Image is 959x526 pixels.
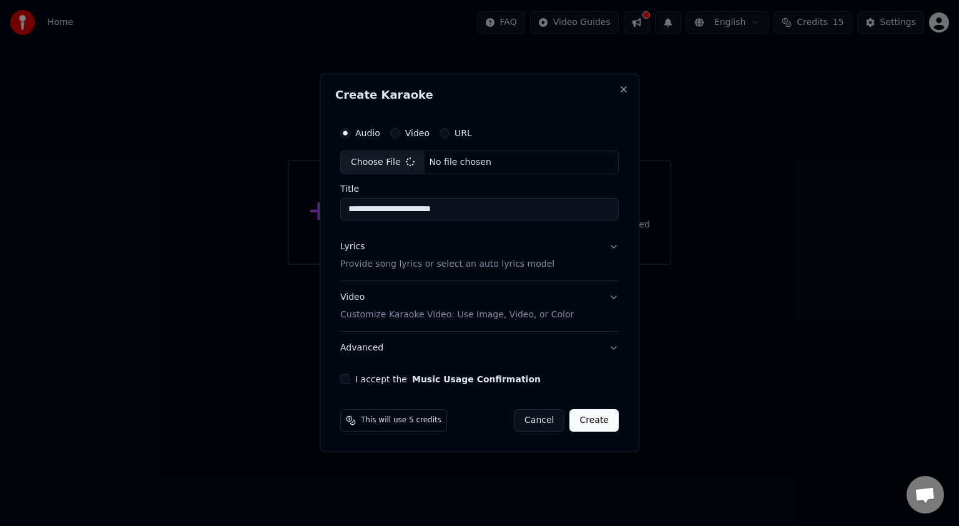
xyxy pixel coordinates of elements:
[340,309,574,321] p: Customize Karaoke Video: Use Image, Video, or Color
[340,231,619,280] button: LyricsProvide song lyrics or select an auto lyrics model
[335,89,624,101] h2: Create Karaoke
[412,375,541,384] button: I accept the
[340,184,619,193] label: Title
[425,156,496,169] div: No file chosen
[405,129,430,137] label: Video
[355,375,541,384] label: I accept the
[340,332,619,364] button: Advanced
[340,258,554,270] p: Provide song lyrics or select an auto lyrics model
[355,129,380,137] label: Audio
[455,129,472,137] label: URL
[341,151,425,174] div: Choose File
[361,415,441,425] span: This will use 5 credits
[340,241,365,253] div: Lyrics
[569,409,619,432] button: Create
[340,281,619,331] button: VideoCustomize Karaoke Video: Use Image, Video, or Color
[514,409,564,432] button: Cancel
[340,291,574,321] div: Video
